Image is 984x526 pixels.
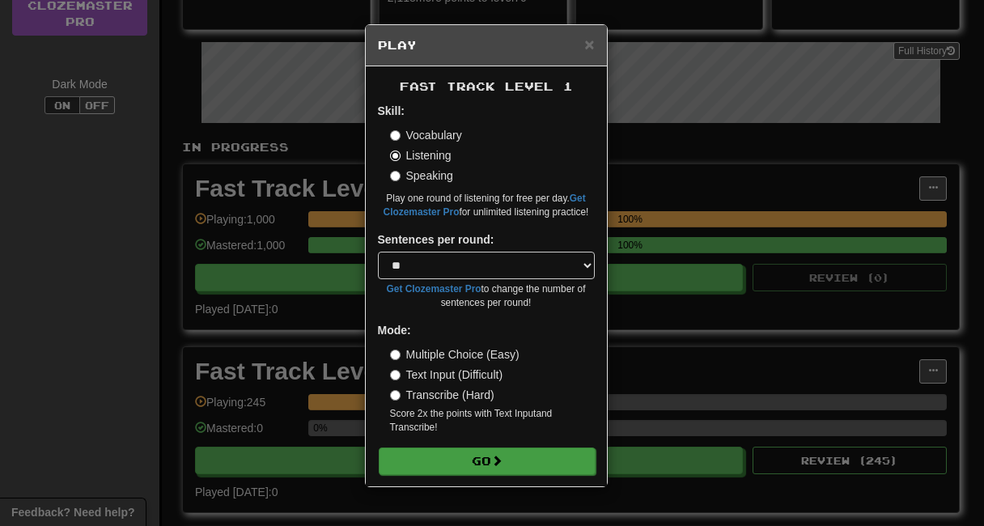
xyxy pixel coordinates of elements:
[378,231,494,248] label: Sentences per round:
[390,147,452,163] label: Listening
[387,283,481,295] a: Get Clozemaster Pro
[378,282,595,310] small: to change the number of sentences per round!
[378,324,411,337] strong: Mode:
[390,171,401,181] input: Speaking
[378,192,595,219] small: Play one round of listening for free per day. for unlimited listening practice!
[390,367,503,383] label: Text Input (Difficult)
[390,127,462,143] label: Vocabulary
[379,448,596,475] button: Go
[378,37,595,53] h5: Play
[400,79,573,93] span: Fast Track Level 1
[390,151,401,161] input: Listening
[390,168,453,184] label: Speaking
[584,36,594,53] button: Close
[390,350,401,360] input: Multiple Choice (Easy)
[390,130,401,141] input: Vocabulary
[390,407,595,435] small: Score 2x the points with Text Input and Transcribe !
[390,387,494,403] label: Transcribe (Hard)
[390,370,401,380] input: Text Input (Difficult)
[390,346,520,363] label: Multiple Choice (Easy)
[584,35,594,53] span: ×
[390,390,401,401] input: Transcribe (Hard)
[378,104,405,117] strong: Skill:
